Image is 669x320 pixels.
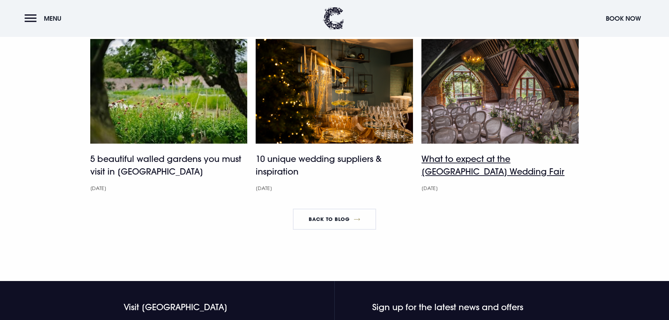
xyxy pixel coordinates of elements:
[25,11,65,26] button: Menu
[90,39,248,144] img: Gardens in Northern Ireland
[602,11,644,26] button: Book Now
[256,39,413,144] img: Wedding Suppliers Northern Ireland
[90,152,248,178] h4: 5 beautiful walled gardens you must visit in [GEOGRAPHIC_DATA]
[372,302,497,312] h4: Sign up for the latest news and offers
[124,302,289,312] h4: Visit [GEOGRAPHIC_DATA]
[256,185,413,191] div: [DATE]
[44,14,61,22] span: Menu
[421,152,579,178] h4: What to expect at the [GEOGRAPHIC_DATA] Wedding Fair
[90,39,248,191] a: Gardens in Northern Ireland 5 beautiful walled gardens you must visit in [GEOGRAPHIC_DATA] [DATE]
[421,39,579,191] a: wedding fair northern ireland What to expect at the [GEOGRAPHIC_DATA] Wedding Fair [DATE]
[256,152,413,178] h4: 10 unique wedding suppliers & inspiration
[421,39,579,144] img: wedding fair northern ireland
[256,39,413,191] a: Wedding Suppliers Northern Ireland 10 unique wedding suppliers & inspiration [DATE]
[293,209,376,230] a: Back to blog
[323,7,344,30] img: Clandeboye Lodge
[90,185,248,191] div: [DATE]
[421,185,579,191] div: [DATE]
